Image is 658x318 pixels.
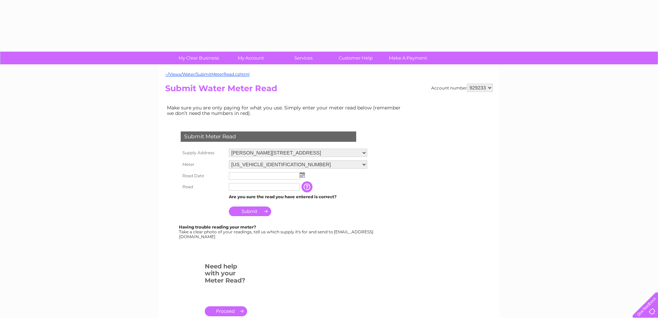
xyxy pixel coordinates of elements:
th: Meter [179,159,227,170]
input: Submit [229,206,271,216]
div: Take a clear photo of your readings, tell us which supply it's for and send to [EMAIL_ADDRESS][DO... [179,225,374,239]
th: Read [179,181,227,192]
a: ~/Views/Water/SubmitMeterRead.cshtml [165,72,250,77]
a: . [205,306,247,316]
div: Submit Meter Read [181,131,356,142]
h3: Need help with your Meter Read? [205,262,247,288]
a: Customer Help [327,52,384,64]
b: Having trouble reading your meter? [179,224,256,230]
img: ... [300,172,305,178]
div: Account number [431,84,493,92]
a: My Clear Business [170,52,227,64]
a: Services [275,52,332,64]
a: Make A Payment [380,52,436,64]
input: Information [301,181,314,192]
th: Read Date [179,170,227,181]
td: Make sure you are only paying for what you use. Simply enter your meter read below (remember we d... [165,103,406,118]
h2: Submit Water Meter Read [165,84,493,97]
td: Are you sure the read you have entered is correct? [227,192,369,201]
a: My Account [223,52,279,64]
th: Supply Address [179,147,227,159]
